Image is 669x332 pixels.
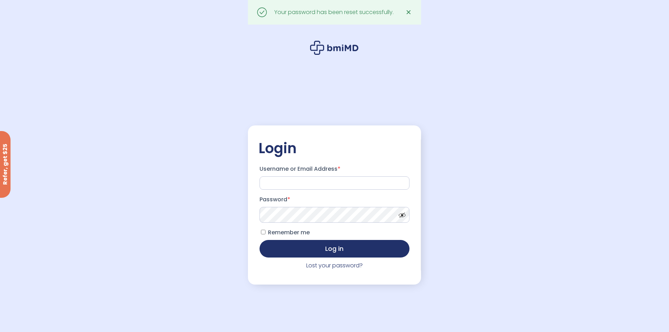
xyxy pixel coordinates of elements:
[260,163,409,175] label: Username or Email Address
[260,194,409,205] label: Password
[274,7,394,17] div: Your password has been reset successfully.
[268,228,310,236] span: Remember me
[402,5,416,19] a: ✕
[406,7,412,17] span: ✕
[260,240,409,258] button: Log in
[258,139,411,157] h2: Login
[306,261,363,269] a: Lost your password?
[261,230,265,234] input: Remember me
